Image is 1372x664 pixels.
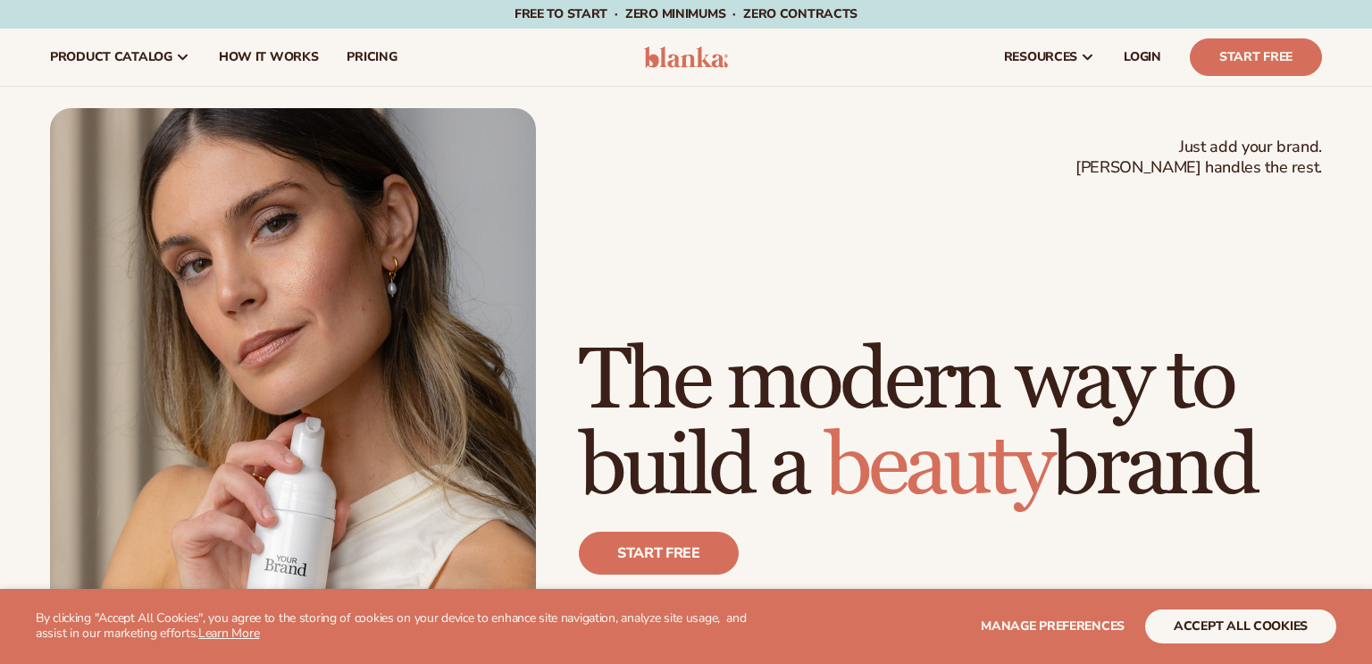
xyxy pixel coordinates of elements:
[219,50,319,64] span: How It Works
[36,611,753,642] p: By clicking "Accept All Cookies", you agree to the storing of cookies on your device to enhance s...
[981,618,1125,635] span: Manage preferences
[1145,609,1336,643] button: accept all cookies
[1109,29,1175,86] a: LOGIN
[644,46,729,68] img: logo
[50,50,172,64] span: product catalog
[347,50,397,64] span: pricing
[332,29,411,86] a: pricing
[205,29,333,86] a: How It Works
[1124,50,1161,64] span: LOGIN
[36,29,205,86] a: product catalog
[824,415,1051,519] span: beauty
[1004,50,1077,64] span: resources
[198,625,259,642] a: Learn More
[981,609,1125,643] button: Manage preferences
[1075,137,1322,179] span: Just add your brand. [PERSON_NAME] handles the rest.
[514,5,857,22] span: Free to start · ZERO minimums · ZERO contracts
[579,339,1322,510] h1: The modern way to build a brand
[1190,38,1322,76] a: Start Free
[990,29,1109,86] a: resources
[579,532,739,575] a: Start free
